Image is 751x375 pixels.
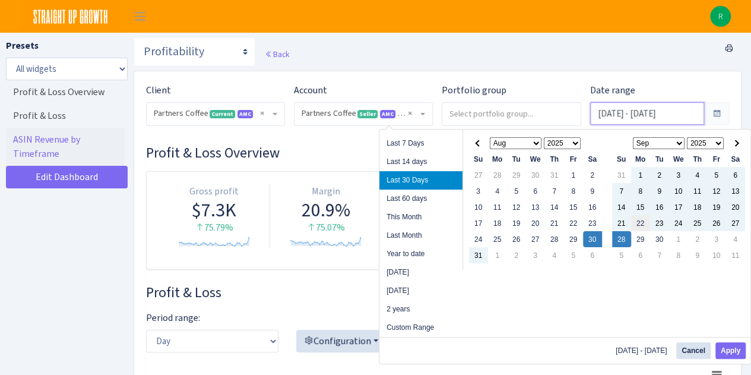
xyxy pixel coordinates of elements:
button: Toggle navigation [125,7,155,26]
span: [DATE] - [DATE] [616,347,671,354]
li: [DATE] [379,263,462,282]
td: 18 [688,199,707,215]
th: We [526,151,545,167]
td: 9 [688,247,707,263]
td: 13 [726,183,745,199]
th: Th [688,151,707,167]
td: 30 [650,231,669,247]
td: 29 [507,167,526,183]
a: R [710,6,731,27]
td: 5 [564,247,583,263]
td: 4 [726,231,745,247]
td: 16 [583,199,602,215]
td: 7 [650,247,669,263]
td: 25 [688,215,707,231]
li: Last 60 days [379,190,462,208]
td: 19 [707,199,726,215]
li: [DATE] [379,282,462,300]
td: 15 [564,199,583,215]
td: 4 [688,167,707,183]
td: 12 [507,199,526,215]
td: 1 [669,231,688,247]
li: Custom Range [379,319,462,337]
div: 20.9% [275,198,376,221]
li: Last Month [379,226,462,245]
td: 28 [488,167,507,183]
div: $7.3K [163,198,265,221]
span: AMC [237,110,253,118]
span: Partners Coffee <span class="badge badge-success">Seller</span><span class="badge badge-primary" ... [302,108,418,119]
h3: Widget #28 [146,284,729,301]
label: Account [294,83,327,97]
td: 15 [631,199,650,215]
li: 2 years [379,300,462,319]
div: 75.07% [275,221,376,235]
div: Gross profit [163,185,265,198]
td: 2 [583,167,602,183]
td: 26 [507,231,526,247]
button: Cancel [676,342,710,359]
th: Su [469,151,488,167]
input: Select portfolio group... [442,103,581,124]
td: 9 [583,183,602,199]
td: 14 [545,199,564,215]
th: Tu [650,151,669,167]
td: 16 [650,199,669,215]
td: 11 [726,247,745,263]
td: 5 [707,167,726,183]
td: 11 [688,183,707,199]
td: 8 [631,183,650,199]
th: Su [612,151,631,167]
td: 22 [564,215,583,231]
td: 22 [631,215,650,231]
th: Fr [564,151,583,167]
span: Partners Coffee <span class="badge badge-success">Current</span><span class="badge badge-primary"... [154,108,270,119]
td: 12 [707,183,726,199]
img: Rachel [710,6,731,27]
label: Period range: [146,311,200,325]
td: 10 [469,199,488,215]
span: Remove all items [260,108,264,119]
a: ASIN Revenue by Timeframe [6,128,125,166]
th: Tu [507,151,526,167]
li: Last 7 Days [379,134,462,153]
label: Portfolio group [442,83,506,97]
td: 28 [545,231,564,247]
td: 31 [612,167,631,183]
span: Remove all items [408,108,412,119]
div: Margin [275,185,376,198]
td: 18 [488,215,507,231]
td: 14 [612,199,631,215]
label: Presets [6,39,39,53]
td: 4 [488,183,507,199]
td: 23 [650,215,669,231]
td: 6 [583,247,602,263]
td: 17 [669,199,688,215]
button: Apply [715,342,746,359]
td: 8 [669,247,688,263]
td: 7 [545,183,564,199]
td: 6 [631,247,650,263]
th: Sa [583,151,602,167]
th: Mo [631,151,650,167]
td: 30 [526,167,545,183]
td: 31 [469,247,488,263]
td: 24 [669,215,688,231]
td: 3 [669,167,688,183]
a: Back [265,49,289,59]
label: Client [146,83,171,97]
td: 6 [726,167,745,183]
td: 23 [583,215,602,231]
td: 5 [507,183,526,199]
td: 24 [469,231,488,247]
td: 17 [469,215,488,231]
th: Sa [726,151,745,167]
td: 26 [707,215,726,231]
td: 20 [726,199,745,215]
td: 10 [707,247,726,263]
td: 1 [564,167,583,183]
td: 13 [526,199,545,215]
td: 29 [564,231,583,247]
td: 27 [469,167,488,183]
li: Last 30 Days [379,171,462,190]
